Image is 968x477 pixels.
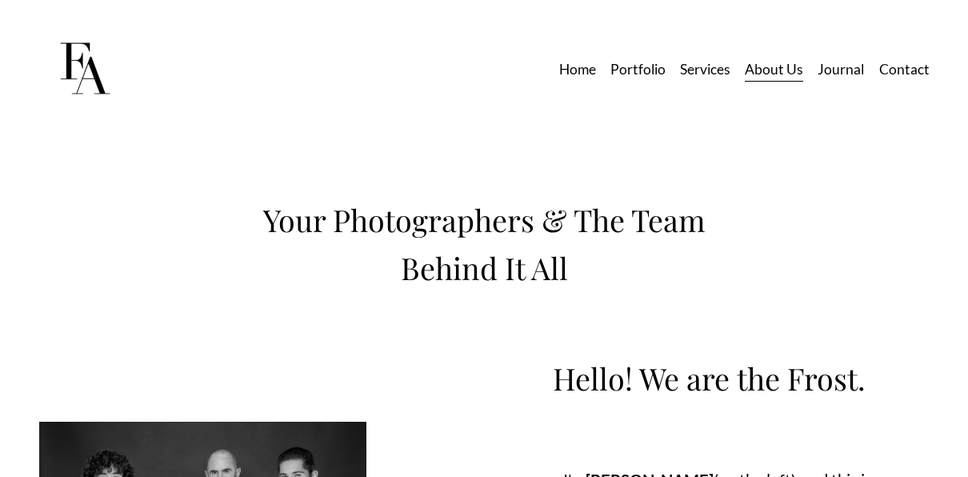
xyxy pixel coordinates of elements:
a: Home [559,55,596,83]
a: Contact [879,55,930,83]
img: Frost Artistry [38,23,130,115]
a: About Us [745,55,803,83]
a: Journal [818,55,864,83]
h2: Hello! We are the Frost. [489,354,930,402]
a: Services [680,55,730,83]
h2: Your Photographers & The Team Behind It All [226,195,742,292]
a: Portfolio [610,55,666,83]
